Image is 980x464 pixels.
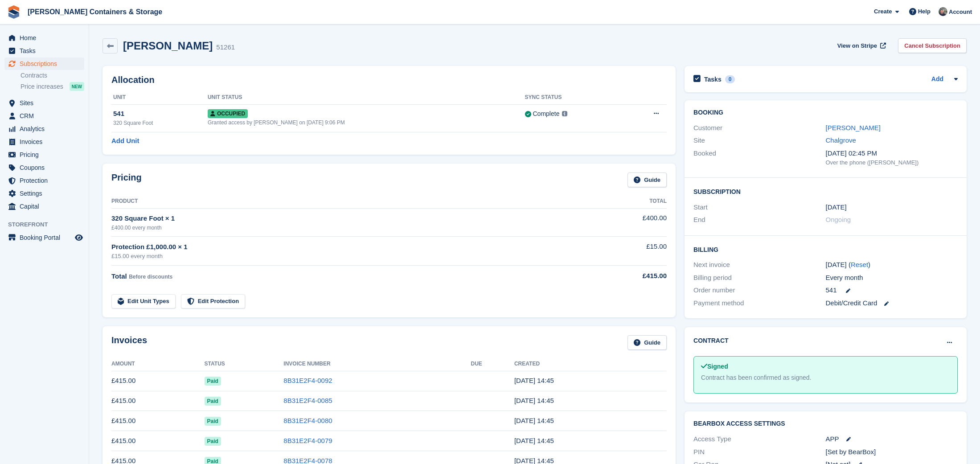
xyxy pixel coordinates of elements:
[111,335,147,350] h2: Invoices
[4,32,84,44] a: menu
[701,362,950,371] div: Signed
[208,90,525,105] th: Unit Status
[582,194,667,209] th: Total
[693,434,825,444] div: Access Type
[111,194,582,209] th: Product
[4,123,84,135] a: menu
[111,90,208,105] th: Unit
[74,232,84,243] a: Preview store
[627,335,667,350] a: Guide
[949,8,972,16] span: Account
[693,215,825,225] div: End
[693,136,825,146] div: Site
[514,357,667,371] th: Created
[113,109,208,119] div: 541
[20,57,73,70] span: Subscriptions
[21,82,84,91] a: Price increases NEW
[283,437,332,444] a: 8B31E2F4-0079
[205,417,221,426] span: Paid
[693,245,958,254] h2: Billing
[205,357,284,371] th: Status
[725,75,735,83] div: 0
[111,431,205,451] td: £415.00
[514,437,554,444] time: 2025-06-28 13:45:44 UTC
[693,447,825,457] div: PIN
[898,38,967,53] a: Cancel Subscription
[20,45,73,57] span: Tasks
[283,397,332,404] a: 8B31E2F4-0085
[471,357,514,371] th: Due
[514,397,554,404] time: 2025-08-28 13:45:16 UTC
[826,202,847,213] time: 2024-08-28 00:00:00 UTC
[693,123,825,133] div: Customer
[123,40,213,52] h2: [PERSON_NAME]
[582,237,667,266] td: £15.00
[693,285,825,296] div: Order number
[4,97,84,109] a: menu
[874,7,892,16] span: Create
[111,214,582,224] div: 320 Square Foot × 1
[627,172,667,187] a: Guide
[693,298,825,308] div: Payment method
[20,174,73,187] span: Protection
[4,45,84,57] a: menu
[20,161,73,174] span: Coupons
[4,148,84,161] a: menu
[4,200,84,213] a: menu
[111,224,582,232] div: £400.00 every month
[693,336,729,345] h2: Contract
[533,109,560,119] div: Complete
[834,38,888,53] a: View on Stripe
[111,357,205,371] th: Amount
[4,161,84,174] a: menu
[4,231,84,244] a: menu
[20,123,73,135] span: Analytics
[582,208,667,236] td: £400.00
[113,119,208,127] div: 320 Square Foot
[181,294,245,309] a: Edit Protection
[111,294,176,309] a: Edit Unit Types
[826,158,958,167] div: Over the phone ([PERSON_NAME])
[4,110,84,122] a: menu
[21,82,63,91] span: Price increases
[20,200,73,213] span: Capital
[851,261,868,268] a: Reset
[283,377,332,384] a: 8B31E2F4-0092
[205,437,221,446] span: Paid
[826,136,856,144] a: Chalgrove
[20,148,73,161] span: Pricing
[205,377,221,386] span: Paid
[283,357,471,371] th: Invoice Number
[701,373,950,382] div: Contract has been confirmed as signed.
[826,434,958,444] div: APP
[693,202,825,213] div: Start
[111,75,667,85] h2: Allocation
[693,420,958,427] h2: BearBox Access Settings
[582,271,667,281] div: £415.00
[514,417,554,424] time: 2025-07-28 13:45:39 UTC
[111,371,205,391] td: £415.00
[283,417,332,424] a: 8B31E2F4-0080
[111,391,205,411] td: £415.00
[693,273,825,283] div: Billing period
[20,32,73,44] span: Home
[826,285,837,296] span: 541
[216,42,235,53] div: 51261
[8,220,89,229] span: Storefront
[704,75,722,83] h2: Tasks
[4,57,84,70] a: menu
[918,7,931,16] span: Help
[693,260,825,270] div: Next invoice
[562,111,567,116] img: icon-info-grey-7440780725fd019a000dd9b08b2336e03edf1995a4989e88bcd33f0948082b44.svg
[111,411,205,431] td: £415.00
[826,260,958,270] div: [DATE] ( )
[4,174,84,187] a: menu
[693,187,958,196] h2: Subscription
[20,97,73,109] span: Sites
[111,242,582,252] div: Protection £1,000.00 × 1
[111,172,142,187] h2: Pricing
[129,274,172,280] span: Before discounts
[826,273,958,283] div: Every month
[111,272,127,280] span: Total
[525,90,624,105] th: Sync Status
